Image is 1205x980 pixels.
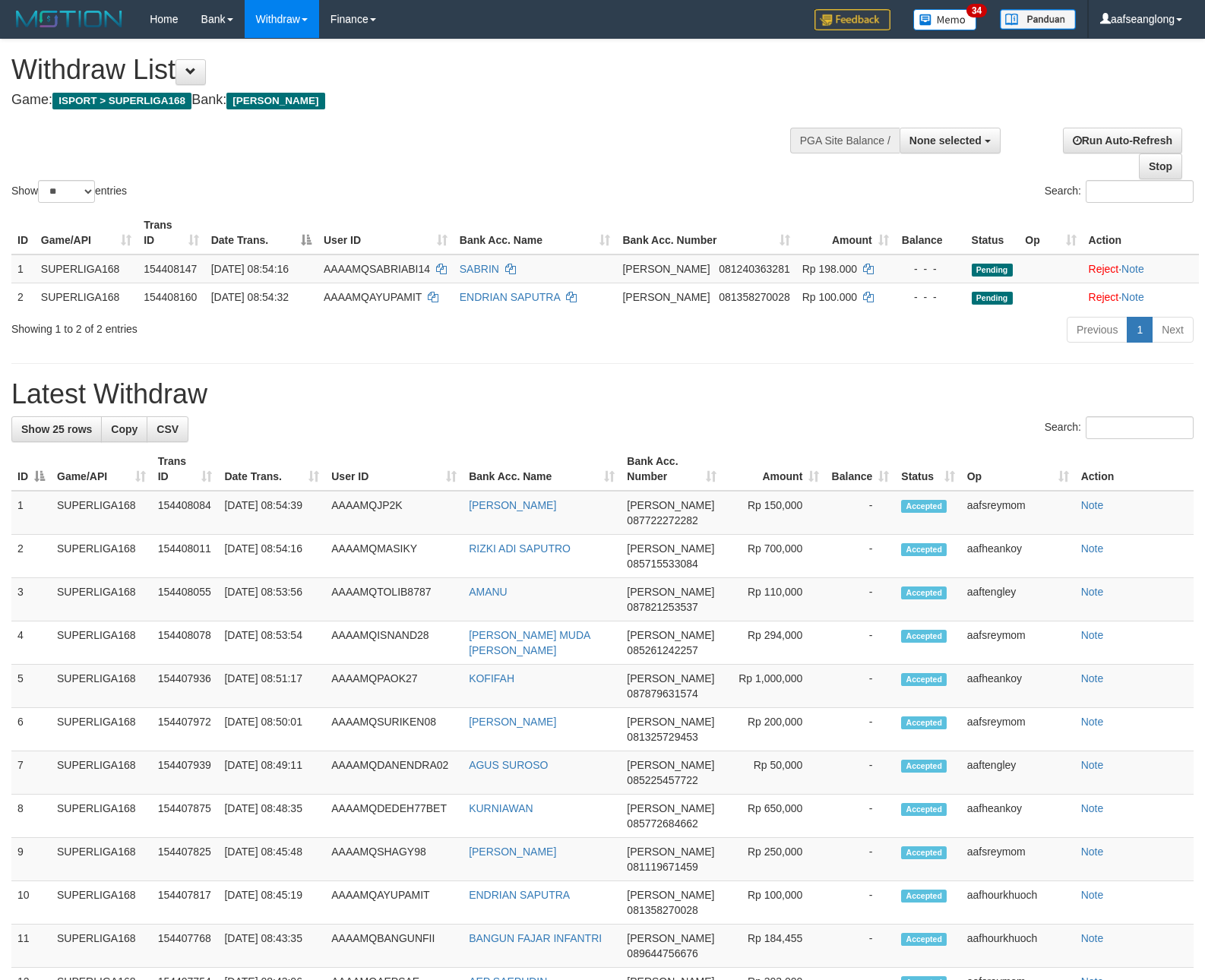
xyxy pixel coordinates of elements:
td: - [825,925,895,968]
th: ID: activate to sort column descending [11,447,51,491]
td: - [825,881,895,925]
a: SABRIN [460,263,499,275]
td: 1 [11,254,35,283]
td: 2 [11,283,35,311]
span: Accepted [901,846,947,859]
span: AAAAMQSABRIABI14 [324,263,430,275]
a: AGUS SUROSO [469,759,548,771]
a: Next [1152,317,1194,343]
td: 5 [11,665,51,708]
td: SUPERLIGA168 [51,535,152,578]
span: [PERSON_NAME] [627,716,714,728]
td: [DATE] 08:54:16 [218,535,325,578]
a: Run Auto-Refresh [1063,128,1182,153]
td: 7 [11,751,51,795]
td: aafsreymom [961,621,1075,665]
th: Bank Acc. Name: activate to sort column ascending [454,211,617,254]
span: Accepted [901,716,947,729]
a: AMANU [469,586,508,598]
button: None selected [900,128,1001,153]
span: [PERSON_NAME] [627,932,714,944]
th: Date Trans.: activate to sort column ascending [218,447,325,491]
a: Note [1081,499,1104,511]
td: [DATE] 08:48:35 [218,795,325,838]
td: 154407768 [152,925,219,968]
td: - [825,751,895,795]
a: Note [1081,586,1104,598]
span: None selected [909,134,982,147]
td: AAAAMQTOLIB8787 [325,578,463,621]
span: Accepted [901,890,947,903]
td: · [1083,283,1199,311]
span: Pending [972,264,1013,277]
td: 3 [11,578,51,621]
td: - [825,621,895,665]
span: Copy 081358270028 to clipboard [719,291,789,303]
th: Balance: activate to sort column ascending [825,447,895,491]
a: Note [1121,291,1144,303]
a: Note [1081,759,1104,771]
div: - - - [901,289,960,305]
a: Note [1121,263,1144,275]
input: Search: [1086,416,1194,439]
span: Accepted [901,630,947,643]
span: [PERSON_NAME] [627,672,714,684]
td: 154408084 [152,491,219,535]
span: 154408160 [144,291,197,303]
a: Stop [1139,153,1182,179]
th: Action [1075,447,1194,491]
td: Rp 150,000 [723,491,825,535]
span: Copy 085261242257 to clipboard [627,644,697,656]
td: 6 [11,708,51,751]
input: Search: [1086,180,1194,203]
label: Show entries [11,180,127,203]
span: Copy 085772684662 to clipboard [627,817,697,830]
span: 154408147 [144,263,197,275]
th: Balance [895,211,966,254]
span: CSV [157,423,179,435]
td: aafheankoy [961,795,1075,838]
td: SUPERLIGA168 [51,795,152,838]
td: AAAAMQDANENDRA02 [325,751,463,795]
td: - [825,838,895,881]
td: Rp 50,000 [723,751,825,795]
a: ENDRIAN SAPUTRA [460,291,560,303]
span: Copy [111,423,138,435]
td: [DATE] 08:45:19 [218,881,325,925]
a: Reject [1089,263,1119,275]
a: BANGUN FAJAR INFANTRI [469,932,602,944]
a: Show 25 rows [11,416,102,442]
th: ID [11,211,35,254]
td: Rp 1,000,000 [723,665,825,708]
span: [DATE] 08:54:32 [211,291,289,303]
a: Note [1081,716,1104,728]
a: Note [1081,629,1104,641]
a: [PERSON_NAME] [469,846,556,858]
img: panduan.png [1000,9,1076,30]
span: Accepted [901,586,947,599]
td: 154407875 [152,795,219,838]
h1: Withdraw List [11,55,788,85]
td: AAAAMQSHAGY98 [325,838,463,881]
td: aafheankoy [961,535,1075,578]
div: - - - [901,261,960,277]
td: SUPERLIGA168 [51,665,152,708]
a: [PERSON_NAME] [469,499,556,511]
td: · [1083,254,1199,283]
span: [PERSON_NAME] [627,542,714,555]
th: Op: activate to sort column ascending [1019,211,1082,254]
span: [PERSON_NAME] [627,846,714,858]
span: Accepted [901,803,947,816]
td: Rp 294,000 [723,621,825,665]
td: AAAAMQPAOK27 [325,665,463,708]
label: Search: [1045,416,1194,439]
span: [PERSON_NAME] [226,93,324,109]
th: Action [1083,211,1199,254]
th: Game/API: activate to sort column ascending [35,211,138,254]
img: Feedback.jpg [814,9,890,30]
td: 10 [11,881,51,925]
td: Rp 110,000 [723,578,825,621]
a: Reject [1089,291,1119,303]
td: Rp 250,000 [723,838,825,881]
a: Previous [1067,317,1128,343]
